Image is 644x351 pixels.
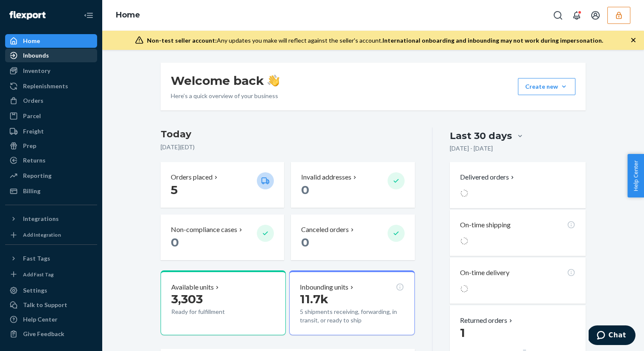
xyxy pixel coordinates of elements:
[23,254,50,263] div: Fast Tags
[161,215,284,260] button: Non-compliance cases 0
[23,156,46,165] div: Returns
[5,94,97,107] a: Orders
[589,325,635,347] iframe: Opens a widget where you can chat to one of our agents
[5,252,97,265] button: Fast Tags
[23,37,40,45] div: Home
[23,142,36,150] div: Prep
[23,330,64,338] div: Give Feedback
[23,67,50,75] div: Inventory
[5,184,97,198] a: Billing
[5,139,97,153] a: Prep
[5,212,97,226] button: Integrations
[23,171,52,180] div: Reporting
[460,268,509,278] p: On-time delivery
[301,172,351,182] p: Invalid addresses
[23,301,67,309] div: Talk to Support
[289,270,414,335] button: Inbounding units11.7k5 shipments receiving, forwarding, in transit, or ready to ship
[450,144,493,153] p: [DATE] - [DATE]
[23,271,54,278] div: Add Fast Tag
[161,270,286,335] button: Available units3,303Ready for fulfillment
[627,154,644,197] button: Help Center
[23,96,43,105] div: Orders
[5,284,97,297] a: Settings
[5,34,97,48] a: Home
[171,172,213,182] p: Orders placed
[5,327,97,341] button: Give Feedback
[5,49,97,62] a: Inbounds
[23,112,41,120] div: Parcel
[5,229,97,241] a: Add Integration
[5,109,97,123] a: Parcel
[568,7,585,24] button: Open notifications
[23,215,59,223] div: Integrations
[5,298,97,312] button: Talk to Support
[301,235,309,249] span: 0
[450,129,512,142] div: Last 30 days
[5,64,97,78] a: Inventory
[80,7,97,24] button: Close Navigation
[291,215,414,260] button: Canceled orders 0
[518,78,575,95] button: Create new
[23,187,40,195] div: Billing
[171,235,179,249] span: 0
[116,10,140,20] a: Home
[23,51,49,60] div: Inbounds
[161,162,284,208] button: Orders placed 5
[460,172,516,182] button: Delivered orders
[147,36,603,45] div: Any updates you make will reflect against the seller's account.
[161,128,415,141] h3: Today
[23,82,68,90] div: Replenishments
[161,143,415,151] p: [DATE] ( EDT )
[23,286,47,295] div: Settings
[460,325,465,340] span: 1
[23,127,44,136] div: Freight
[460,220,511,230] p: On-time shipping
[549,7,566,24] button: Open Search Box
[267,75,279,87] img: hand-wave emoji
[9,11,46,20] img: Flexport logo
[5,125,97,138] a: Freight
[300,292,328,306] span: 11.7k
[5,269,97,281] a: Add Fast Tag
[301,183,309,197] span: 0
[301,225,349,235] p: Canceled orders
[23,231,61,238] div: Add Integration
[5,169,97,183] a: Reporting
[171,183,178,197] span: 5
[5,79,97,93] a: Replenishments
[171,92,279,100] p: Here’s a quick overview of your business
[5,313,97,326] a: Help Center
[291,162,414,208] button: Invalid addresses 0
[147,37,217,44] span: Non-test seller account:
[109,3,147,28] ol: breadcrumbs
[171,307,250,316] p: Ready for fulfillment
[5,154,97,167] a: Returns
[171,282,214,292] p: Available units
[171,225,237,235] p: Non-compliance cases
[587,7,604,24] button: Open account menu
[382,37,603,44] span: International onboarding and inbounding may not work during impersonation.
[23,315,57,324] div: Help Center
[171,292,203,306] span: 3,303
[460,316,514,325] button: Returned orders
[300,307,404,325] p: 5 shipments receiving, forwarding, in transit, or ready to ship
[300,282,348,292] p: Inbounding units
[171,73,279,88] h1: Welcome back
